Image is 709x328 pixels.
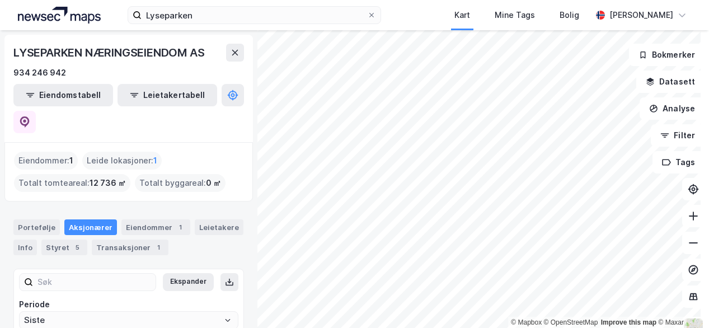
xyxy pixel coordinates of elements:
img: logo.a4113a55bc3d86da70a041830d287a7e.svg [18,7,101,24]
div: Info [13,240,37,255]
iframe: Chat Widget [653,274,709,328]
div: Mine Tags [495,8,535,22]
button: Analyse [640,97,705,120]
div: 5 [72,242,83,253]
a: OpenStreetMap [544,318,598,326]
button: Eiendomstabell [13,84,113,106]
button: Bokmerker [629,44,705,66]
div: Leietakere [195,219,243,235]
div: Leide lokasjoner : [82,152,162,170]
div: Eiendommer [121,219,190,235]
div: 1 [153,242,164,253]
button: Filter [651,124,705,147]
span: 1 [69,154,73,167]
div: Kart [454,8,470,22]
input: Søk [33,274,156,290]
div: Totalt byggareal : [135,174,226,192]
button: Open [223,316,232,325]
div: Aksjonærer [64,219,117,235]
a: Mapbox [511,318,542,326]
span: 1 [153,154,157,167]
div: Eiendommer : [14,152,78,170]
button: Leietakertabell [118,84,217,106]
button: Tags [652,151,705,174]
div: Totalt tomteareal : [14,174,130,192]
div: Bolig [560,8,579,22]
div: Kontrollprogram for chat [653,274,709,328]
div: 1 [175,222,186,233]
button: Datasett [636,71,705,93]
button: Ekspander [163,273,214,291]
span: 0 ㎡ [206,176,221,190]
span: 12 736 ㎡ [90,176,126,190]
div: Styret [41,240,87,255]
div: [PERSON_NAME] [609,8,673,22]
div: 934 246 942 [13,66,66,79]
a: Improve this map [601,318,656,326]
div: Periode [19,298,238,311]
input: Søk på adresse, matrikkel, gårdeiere, leietakere eller personer [142,7,367,24]
div: LYSEPARKEN NÆRINGSEIENDOM AS [13,44,206,62]
div: Portefølje [13,219,60,235]
div: Transaksjoner [92,240,168,255]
